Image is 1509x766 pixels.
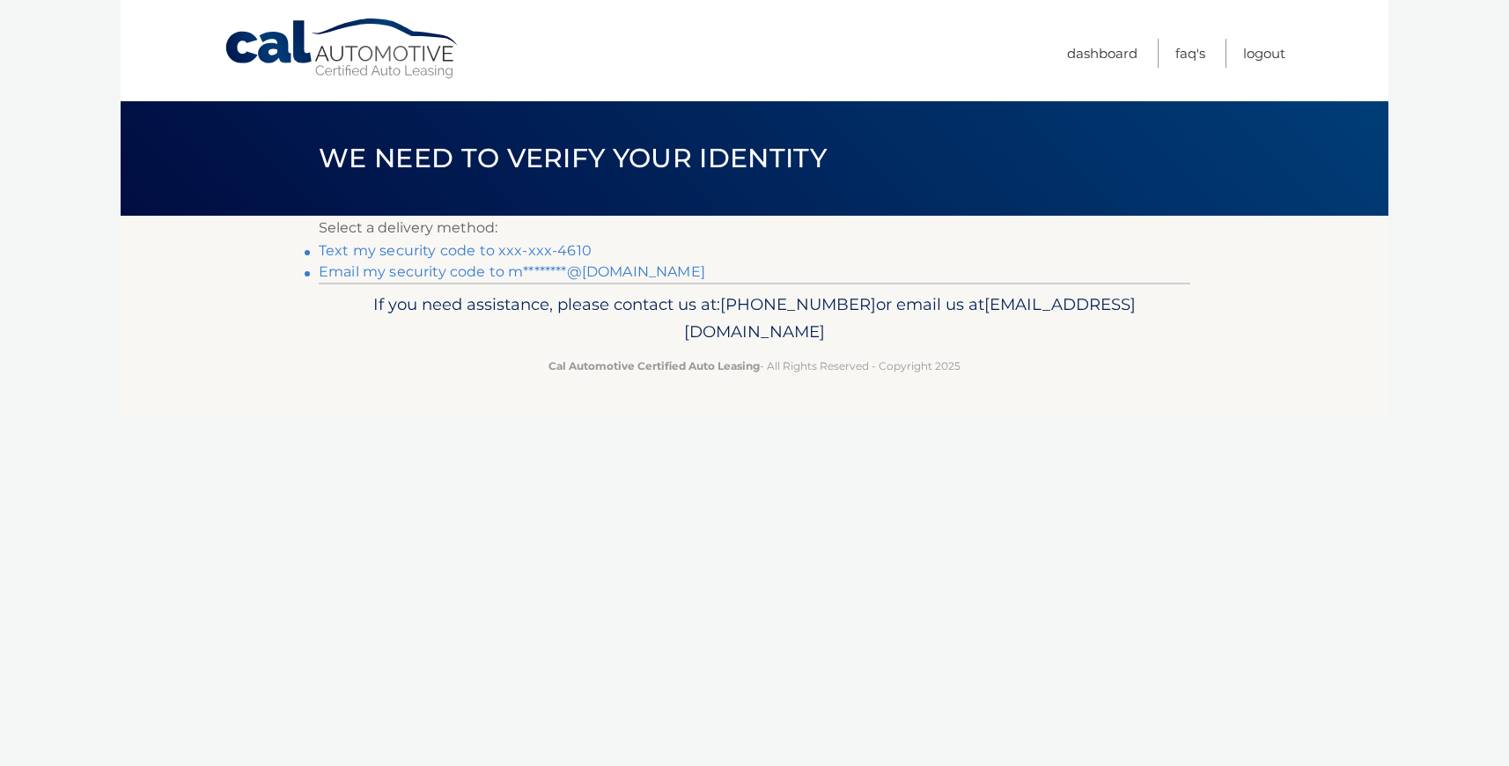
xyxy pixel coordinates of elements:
[224,18,461,80] a: Cal Automotive
[319,216,1190,240] p: Select a delivery method:
[548,359,760,372] strong: Cal Automotive Certified Auto Leasing
[319,242,592,259] a: Text my security code to xxx-xxx-4610
[1067,39,1137,68] a: Dashboard
[319,142,827,174] span: We need to verify your identity
[1243,39,1285,68] a: Logout
[330,357,1179,375] p: - All Rights Reserved - Copyright 2025
[720,294,876,314] span: [PHONE_NUMBER]
[330,291,1179,347] p: If you need assistance, please contact us at: or email us at
[1175,39,1205,68] a: FAQ's
[319,263,705,280] a: Email my security code to m********@[DOMAIN_NAME]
